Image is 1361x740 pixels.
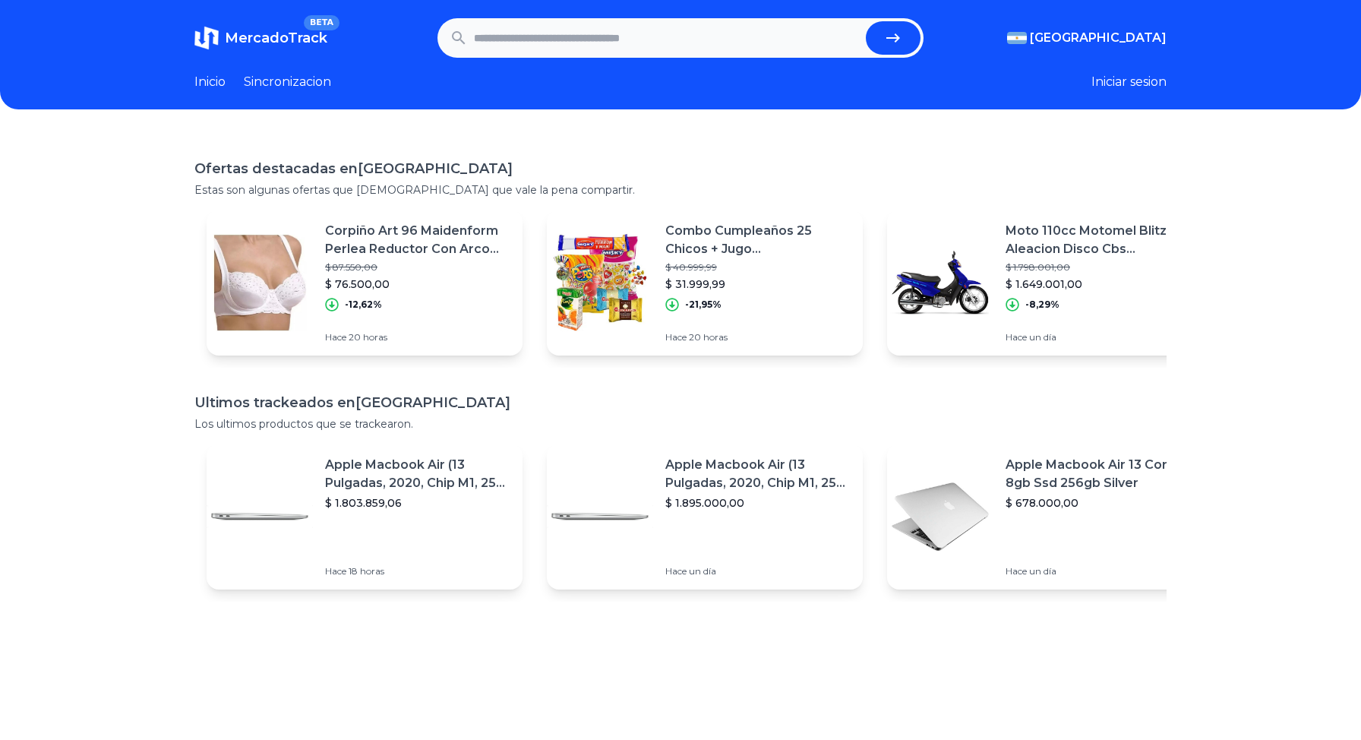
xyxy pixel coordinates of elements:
[207,463,313,570] img: Featured image
[887,444,1203,590] a: Featured imageApple Macbook Air 13 Core I5 8gb Ssd 256gb Silver$ 678.000,00Hace un día
[325,222,510,258] p: Corpiño Art 96 Maidenform Perlea Reductor Con Arco Len Urban
[665,331,851,343] p: Hace 20 horas
[225,30,327,46] span: MercadoTrack
[887,210,1203,356] a: Featured imageMoto 110cc Motomel Blitz Full Aleacion Disco Cbs Motovega$ 1.798.001,00$ 1.649.001,...
[194,73,226,91] a: Inicio
[887,463,993,570] img: Featured image
[194,26,219,50] img: MercadoTrack
[194,26,327,50] a: MercadoTrackBETA
[1006,277,1191,292] p: $ 1.649.001,00
[345,299,382,311] p: -12,62%
[1030,29,1167,47] span: [GEOGRAPHIC_DATA]
[194,158,1167,179] h1: Ofertas destacadas en [GEOGRAPHIC_DATA]
[325,456,510,492] p: Apple Macbook Air (13 Pulgadas, 2020, Chip M1, 256 Gb De Ssd, 8 Gb De Ram) - Plata
[1006,331,1191,343] p: Hace un día
[887,229,993,336] img: Featured image
[1006,495,1191,511] p: $ 678.000,00
[665,261,851,274] p: $ 40.999,99
[325,565,510,577] p: Hace 18 horas
[1006,565,1191,577] p: Hace un día
[244,73,331,91] a: Sincronizacion
[1006,261,1191,274] p: $ 1.798.001,00
[1006,456,1191,492] p: Apple Macbook Air 13 Core I5 8gb Ssd 256gb Silver
[207,229,313,336] img: Featured image
[665,565,851,577] p: Hace un día
[1007,29,1167,47] button: [GEOGRAPHIC_DATA]
[1091,73,1167,91] button: Iniciar sesion
[194,182,1167,198] p: Estas son algunas ofertas que [DEMOGRAPHIC_DATA] que vale la pena compartir.
[547,444,863,590] a: Featured imageApple Macbook Air (13 Pulgadas, 2020, Chip M1, 256 Gb De Ssd, 8 Gb De Ram) - Plata$...
[1007,32,1027,44] img: Argentina
[665,222,851,258] p: Combo Cumpleaños 25 Chicos + Jugo [PERSON_NAME] Fiestissima Liniers
[325,495,510,511] p: $ 1.803.859,06
[325,331,510,343] p: Hace 20 horas
[194,416,1167,432] p: Los ultimos productos que se trackearon.
[207,210,523,356] a: Featured imageCorpiño Art 96 Maidenform Perlea Reductor Con Arco Len Urban$ 87.550,00$ 76.500,00-...
[325,277,510,292] p: $ 76.500,00
[304,15,339,30] span: BETA
[665,495,851,511] p: $ 1.895.000,00
[665,277,851,292] p: $ 31.999,99
[547,229,653,336] img: Featured image
[207,444,523,590] a: Featured imageApple Macbook Air (13 Pulgadas, 2020, Chip M1, 256 Gb De Ssd, 8 Gb De Ram) - Plata$...
[1006,222,1191,258] p: Moto 110cc Motomel Blitz Full Aleacion Disco Cbs Motovega
[685,299,722,311] p: -21,95%
[547,463,653,570] img: Featured image
[325,261,510,274] p: $ 87.550,00
[665,456,851,492] p: Apple Macbook Air (13 Pulgadas, 2020, Chip M1, 256 Gb De Ssd, 8 Gb De Ram) - Plata
[547,210,863,356] a: Featured imageCombo Cumpleaños 25 Chicos + Jugo [PERSON_NAME] Fiestissima Liniers$ 40.999,99$ 31....
[1025,299,1059,311] p: -8,29%
[194,392,1167,413] h1: Ultimos trackeados en [GEOGRAPHIC_DATA]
